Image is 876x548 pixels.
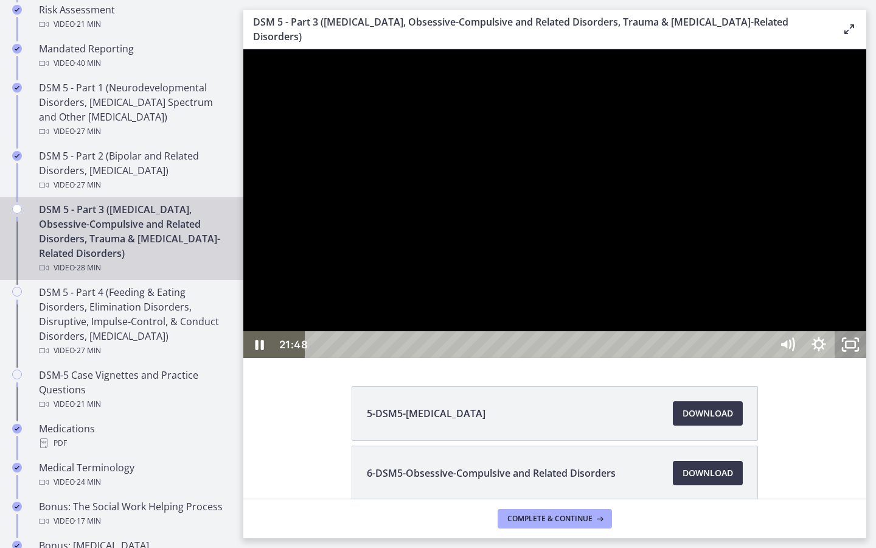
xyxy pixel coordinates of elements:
span: · 27 min [75,343,101,358]
div: DSM-5 Case Vignettes and Practice Questions [39,368,229,412]
span: 5-DSM5-[MEDICAL_DATA] [367,406,485,421]
a: Download [673,461,743,485]
i: Completed [12,424,22,434]
span: Download [683,406,733,421]
div: Risk Assessment [39,2,229,32]
div: Mandated Reporting [39,41,229,71]
i: Completed [12,5,22,15]
span: · 21 min [75,397,101,412]
div: Medical Terminology [39,460,229,490]
i: Completed [12,83,22,93]
span: · 28 min [75,261,101,275]
div: Video [39,514,229,529]
div: Video [39,178,229,192]
div: Video [39,475,229,490]
div: Video [39,343,229,358]
div: DSM 5 - Part 3 ([MEDICAL_DATA], Obsessive-Compulsive and Related Disorders, Trauma & [MEDICAL_DAT... [39,202,229,275]
div: DSM 5 - Part 1 (Neurodevelopmental Disorders, [MEDICAL_DATA] Spectrum and Other [MEDICAL_DATA]) [39,80,229,139]
div: Bonus: The Social Work Helping Process [39,499,229,529]
span: Complete & continue [507,514,593,524]
span: · 27 min [75,124,101,139]
i: Completed [12,44,22,54]
iframe: Video Lesson [243,49,866,358]
div: Video [39,397,229,412]
div: Medications [39,421,229,451]
div: Video [39,124,229,139]
span: Download [683,466,733,480]
button: Complete & continue [498,509,612,529]
i: Completed [12,151,22,161]
div: PDF [39,436,229,451]
div: Video [39,56,229,71]
i: Completed [12,463,22,472]
span: 6-DSM5-Obsessive-Compulsive and Related Disorders [367,466,616,480]
button: Show settings menu [560,282,591,309]
span: · 27 min [75,178,101,192]
button: Unfullscreen [591,282,623,309]
div: Video [39,261,229,275]
div: DSM 5 - Part 2 (Bipolar and Related Disorders, [MEDICAL_DATA]) [39,149,229,192]
div: Video [39,17,229,32]
a: Download [673,401,743,426]
i: Completed [12,502,22,511]
button: Mute [528,282,560,309]
span: · 21 min [75,17,101,32]
span: · 24 min [75,475,101,490]
span: · 40 min [75,56,101,71]
div: DSM 5 - Part 4 (Feeding & Eating Disorders, Elimination Disorders, Disruptive, Impulse-Control, &... [39,285,229,358]
span: · 17 min [75,514,101,529]
h3: DSM 5 - Part 3 ([MEDICAL_DATA], Obsessive-Compulsive and Related Disorders, Trauma & [MEDICAL_DAT... [253,15,822,44]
